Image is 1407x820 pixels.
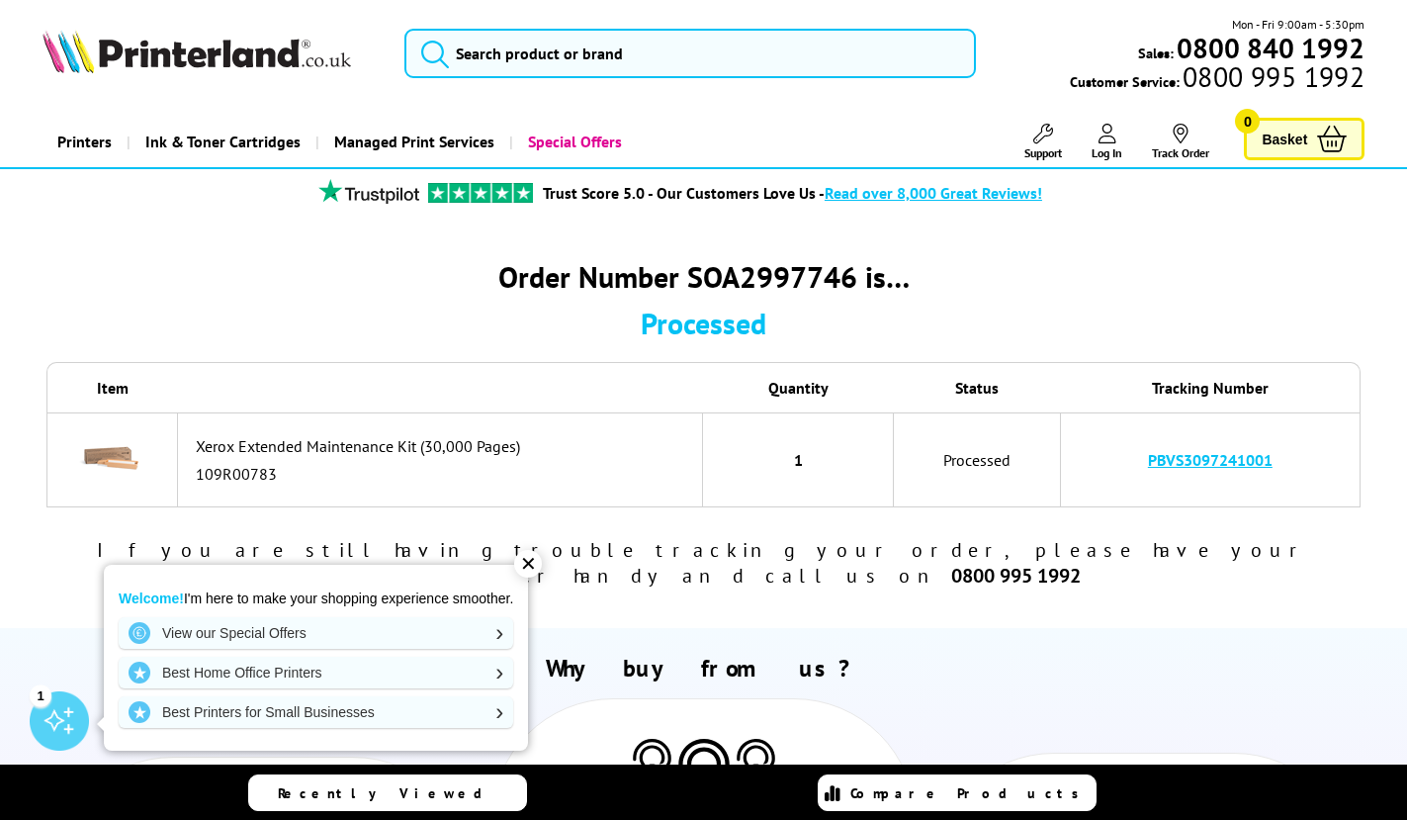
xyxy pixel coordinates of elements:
[119,696,513,728] a: Best Printers for Small Businesses
[278,784,502,802] span: Recently Viewed
[43,117,127,167] a: Printers
[1262,126,1307,152] span: Basket
[1232,15,1364,34] span: Mon - Fri 9:00am - 5:30pm
[46,362,178,412] th: Item
[46,304,1360,342] div: Processed
[78,423,147,493] img: Xerox Extended Maintenance Kit (30,000 Pages)
[119,617,513,649] a: View our Special Offers
[674,739,734,807] img: Printer Experts
[30,684,51,706] div: 1
[127,117,315,167] a: Ink & Toner Cartridges
[119,657,513,688] a: Best Home Office Printers
[1174,39,1364,57] a: 0800 840 1992
[825,183,1042,203] span: Read over 8,000 Great Reviews!
[630,739,674,789] img: Printer Experts
[1244,118,1364,160] a: Basket 0
[703,362,893,412] th: Quantity
[850,784,1090,802] span: Compare Products
[1235,109,1260,134] span: 0
[428,183,533,203] img: trustpilot rating
[1092,124,1122,160] a: Log In
[1180,67,1364,86] span: 0800 995 1992
[1148,450,1273,470] a: PBVS3097241001
[43,653,1365,683] h2: Why buy from us?
[1152,124,1209,160] a: Track Order
[43,30,351,73] img: Printerland Logo
[248,774,527,811] a: Recently Viewed
[315,117,509,167] a: Managed Print Services
[1024,124,1062,160] a: Support
[119,591,184,606] strong: Welcome!
[43,30,380,77] a: Printerland Logo
[703,412,893,507] td: 1
[1092,145,1122,160] span: Log In
[509,117,637,167] a: Special Offers
[404,29,976,78] input: Search product or brand
[46,257,1360,296] div: Order Number SOA2997746 is…
[196,436,692,456] div: Xerox Extended Maintenance Kit (30,000 Pages)
[514,550,542,578] div: ✕
[818,774,1097,811] a: Compare Products
[196,464,692,484] div: 109R00783
[894,362,1061,412] th: Status
[119,590,513,607] p: I'm here to make your shopping experience smoother.
[309,179,428,204] img: trustpilot rating
[734,739,778,789] img: Printer Experts
[1070,67,1364,91] span: Customer Service:
[46,537,1360,589] div: If you are still having trouble tracking your order, please have your order number handy and call...
[1061,362,1361,412] th: Tracking Number
[1138,44,1174,62] span: Sales:
[145,117,301,167] span: Ink & Toner Cartridges
[951,563,1081,589] b: 0800 995 1992
[894,412,1061,507] td: Processed
[1024,145,1062,160] span: Support
[543,183,1042,203] a: Trust Score 5.0 - Our Customers Love Us -Read over 8,000 Great Reviews!
[1177,30,1364,66] b: 0800 840 1992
